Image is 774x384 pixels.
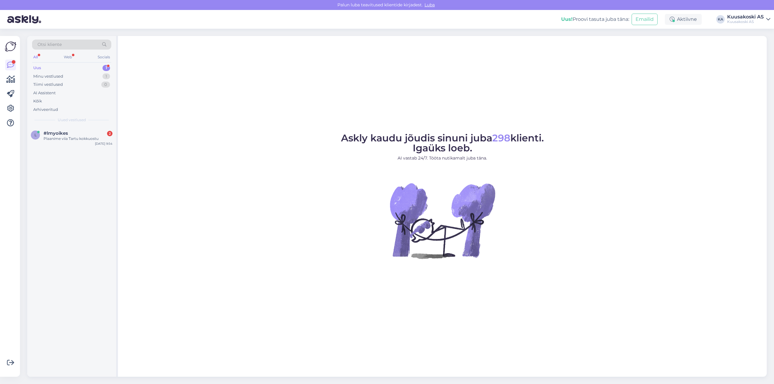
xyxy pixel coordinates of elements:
[102,73,110,79] div: 1
[423,2,437,8] span: Luba
[95,141,112,146] div: [DATE] 9:54
[33,90,56,96] div: AI Assistent
[561,16,573,22] b: Uus!
[44,131,68,136] span: #lmyoikes
[58,117,86,123] span: Uued vestlused
[727,15,764,19] div: Kuusakoski AS
[101,82,110,88] div: 0
[341,155,544,161] p: AI vastab 24/7. Tööta nutikamalt juba täna.
[492,132,510,144] span: 298
[33,107,58,113] div: Arhiveeritud
[32,53,39,61] div: All
[341,132,544,154] span: Askly kaudu jõudis sinuni juba klienti. Igaüks loeb.
[102,65,110,71] div: 1
[107,131,112,136] div: 2
[727,15,770,24] a: Kuusakoski ASKuusakoski AS
[96,53,111,61] div: Socials
[632,14,658,25] button: Emailid
[33,82,63,88] div: Tiimi vestlused
[63,53,73,61] div: Web
[388,166,497,275] img: No Chat active
[561,16,629,23] div: Proovi tasuta juba täna:
[37,41,62,48] span: Otsi kliente
[727,19,764,24] div: Kuusakoski AS
[44,136,112,141] div: Plaanime viia Tartu kokkuostu
[665,14,702,25] div: Aktiivne
[34,133,37,137] span: l
[33,73,63,79] div: Minu vestlused
[716,15,725,24] div: KA
[5,41,16,52] img: Askly Logo
[33,65,41,71] div: Uus
[33,98,42,104] div: Kõik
